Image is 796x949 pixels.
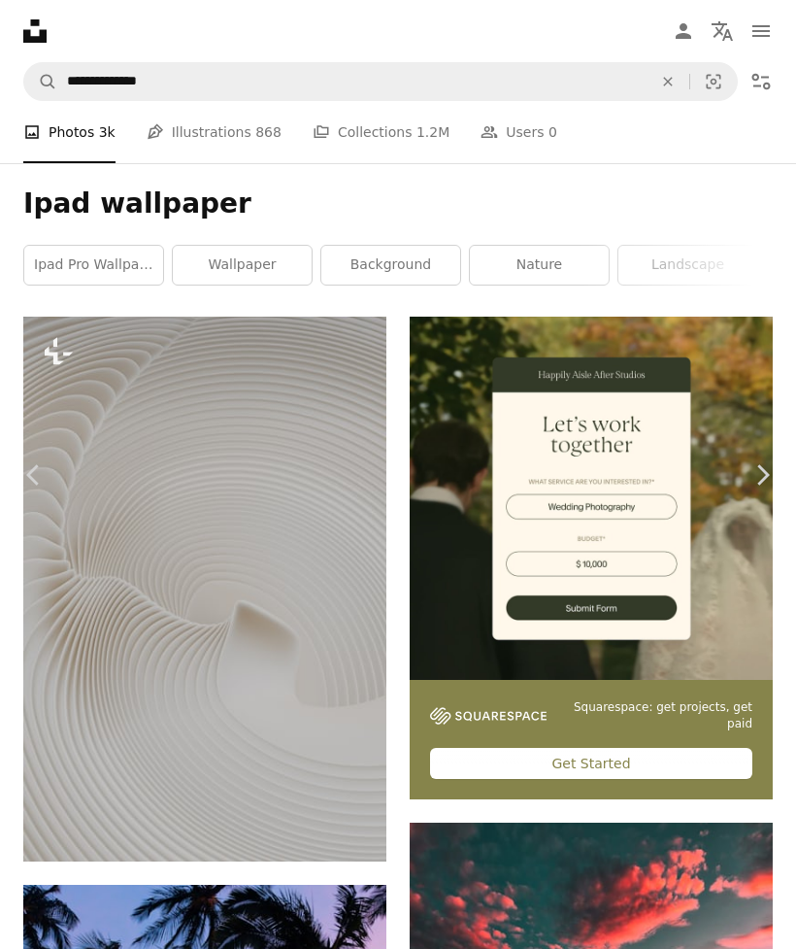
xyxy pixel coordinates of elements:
span: 1.2M [416,121,449,143]
img: file-1747939142011-51e5cc87e3c9 [430,707,547,725]
div: Get Started [430,748,752,779]
img: file-1747939393036-2c53a76c450aimage [410,317,773,680]
span: Squarespace: get projects, get paid [570,699,752,732]
button: Clear [647,63,689,100]
button: Visual search [690,63,737,100]
a: background [321,246,460,285]
a: nature [470,246,609,285]
button: Menu [742,12,780,51]
a: wallpaper [173,246,312,285]
a: Users 0 [481,101,557,163]
a: Squarespace: get projects, get paidGet Started [410,317,773,799]
form: Find visuals sitewide [23,62,738,101]
button: Search Unsplash [24,63,57,100]
a: Collections 1.2M [313,101,449,163]
img: a white circular object with a white background [23,317,386,862]
a: landscape [618,246,757,285]
span: 0 [548,121,557,143]
a: Next [728,382,796,568]
a: ipad pro wallpaper [24,246,163,285]
button: Language [703,12,742,51]
button: Filters [742,62,780,101]
a: a white circular object with a white background [23,580,386,597]
span: 868 [255,121,282,143]
a: Illustrations 868 [147,101,282,163]
a: Log in / Sign up [664,12,703,51]
h1: Ipad wallpaper [23,186,773,221]
a: Home — Unsplash [23,19,47,43]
